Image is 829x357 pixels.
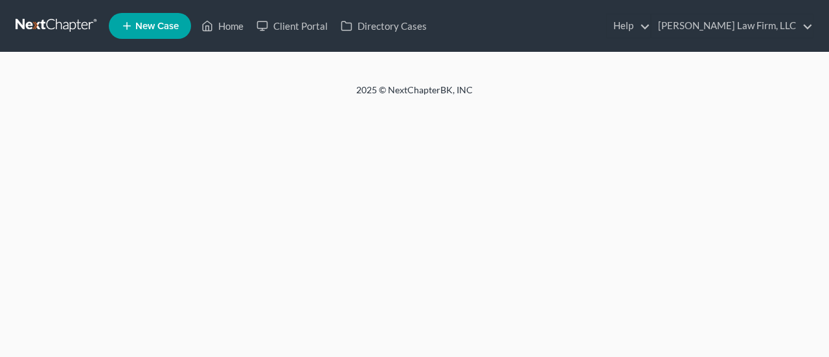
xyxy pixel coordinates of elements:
[45,84,784,107] div: 2025 © NextChapterBK, INC
[607,14,650,38] a: Help
[652,14,813,38] a: [PERSON_NAME] Law Firm, LLC
[109,13,191,39] new-legal-case-button: New Case
[195,14,250,38] a: Home
[334,14,433,38] a: Directory Cases
[250,14,334,38] a: Client Portal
